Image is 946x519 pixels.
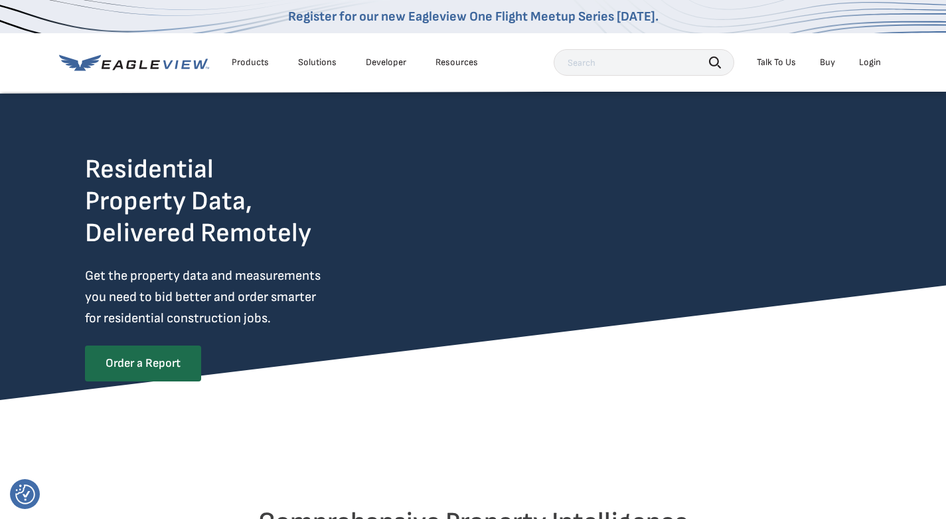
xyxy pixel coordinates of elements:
a: Developer [366,56,406,68]
div: Solutions [298,56,337,68]
div: Resources [435,56,478,68]
a: Order a Report [85,346,201,381]
button: Consent Preferences [15,484,35,504]
a: Buy [820,56,835,68]
img: Revisit consent button [15,484,35,504]
h2: Residential Property Data, Delivered Remotely [85,154,311,249]
a: Register for our new Eagleview One Flight Meetup Series [DATE]. [288,9,659,25]
div: Login [859,56,881,68]
p: Get the property data and measurements you need to bid better and order smarter for residential c... [85,265,376,329]
div: Talk To Us [757,56,796,68]
div: Products [232,56,269,68]
input: Search [554,49,734,76]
